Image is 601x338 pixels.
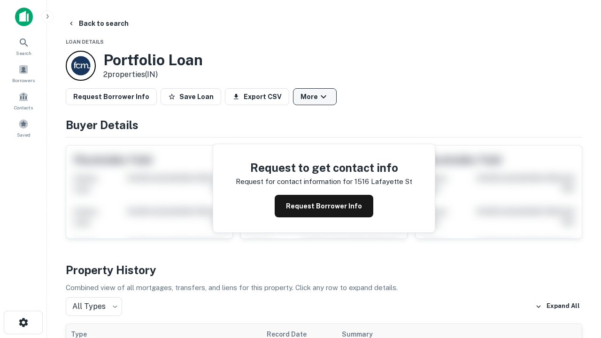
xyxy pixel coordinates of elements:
p: Request for contact information for [236,176,353,187]
button: Save Loan [161,88,221,105]
a: Contacts [3,88,44,113]
span: Saved [17,131,31,138]
iframe: Chat Widget [554,263,601,308]
span: Loan Details [66,39,104,45]
h4: Property History [66,261,582,278]
span: Borrowers [12,77,35,84]
h4: Request to get contact info [236,159,412,176]
span: Contacts [14,104,33,111]
p: Combined view of all mortgages, transfers, and liens for this property. Click any row to expand d... [66,282,582,293]
span: Search [16,49,31,57]
p: 2 properties (IN) [103,69,203,80]
button: Request Borrower Info [275,195,373,217]
button: Export CSV [225,88,289,105]
button: Request Borrower Info [66,88,157,105]
div: All Types [66,297,122,316]
button: More [293,88,337,105]
img: capitalize-icon.png [15,8,33,26]
a: Borrowers [3,61,44,86]
h3: Portfolio Loan [103,51,203,69]
p: 1516 lafayette st [354,176,412,187]
h4: Buyer Details [66,116,582,133]
button: Expand All [533,300,582,314]
button: Back to search [64,15,132,32]
a: Saved [3,115,44,140]
a: Search [3,33,44,59]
